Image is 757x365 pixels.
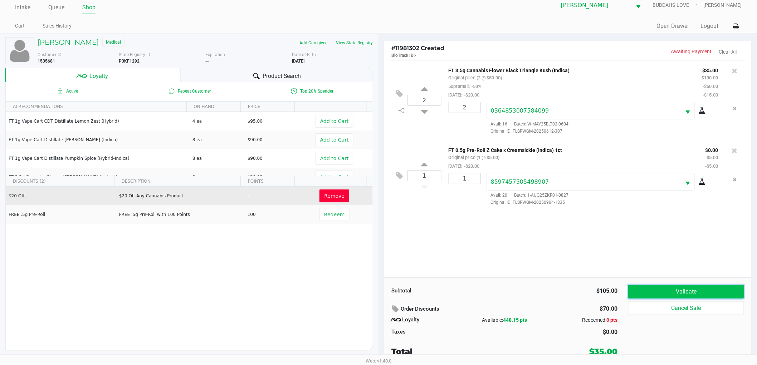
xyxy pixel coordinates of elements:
[653,1,704,9] span: BUDDAHS-LOVE
[510,328,617,336] div: $0.00
[415,53,416,58] span: -
[701,22,719,30] button: Logout
[508,122,514,127] span: ·
[320,156,349,161] span: Add to Cart
[119,59,140,64] b: P3KF1292
[449,145,695,153] p: FT 0.5g Pre-Roll Z Cake x Creamsickle (Indica) 1ct
[248,174,263,179] span: $50.00
[205,59,209,64] b: --
[186,102,240,112] th: ON HAND
[114,176,240,187] th: DESCRIPTION
[263,72,301,80] span: Product Search
[391,45,444,51] span: 11981302 Created
[48,3,64,13] a: Queue
[205,52,225,57] span: Expiration
[320,118,349,124] span: Add to Cart
[702,66,718,73] p: $35.00
[391,45,395,51] span: #
[244,205,299,224] td: 100
[628,285,744,299] button: Validate
[15,21,25,30] a: Cart
[295,37,331,49] button: Add Caregiver
[486,193,569,198] span: Avail: 20 Batch: 1-AUG25ZKR01-0827
[240,102,294,112] th: PRICE
[391,328,499,336] div: Taxes
[292,52,316,57] span: Date of Birth
[316,152,353,165] button: Add to Cart
[705,163,718,169] small: -$5.00
[606,317,617,323] span: 0 pts
[6,130,189,149] td: FT 1g Vape Cart Distillate [PERSON_NAME] (Indica)
[248,156,263,161] span: $90.00
[568,48,712,55] p: Awaiting Payment
[391,316,467,324] div: Loyalty
[316,133,353,146] button: Add to Cart
[116,205,244,224] td: FREE .5g Pre-Roll with 100 Points
[189,149,244,168] td: 8 ea
[657,22,689,30] button: Open Drawer
[128,87,250,95] span: Repeat Customer
[702,75,718,80] small: $100.00
[6,87,128,95] span: Active
[391,53,415,58] span: BioTrack ID:
[589,346,617,357] div: $35.00
[561,1,627,10] span: [PERSON_NAME]
[89,72,108,80] span: Loyalty
[38,38,99,46] h5: [PERSON_NAME]
[82,3,96,13] a: Shop
[703,84,718,89] small: -$50.00
[250,87,373,95] span: Top 20% Spender
[486,199,718,206] span: Original ID: FLSRWGM-20250904-1835
[248,119,263,124] span: $95.00
[366,358,391,364] span: Web: v1.40.0
[486,122,569,127] span: Avail: 16 Batch: W-MAY25BLT02-0604
[319,189,349,202] button: Remove
[395,106,407,115] inline-svg: Split item qty to new line
[491,107,549,114] span: 0364853007584099
[449,155,500,160] small: Original price (1 @ $5.00)
[681,102,695,119] button: Select
[508,193,514,198] span: ·
[331,37,373,49] button: View State Registry
[503,317,527,323] span: 448.15 pts
[6,176,373,294] div: Data table
[449,66,691,73] p: FT 3.5g Cannabis Flower Black Triangle Kush (Indica)
[463,163,480,169] span: -$20.00
[167,87,176,95] inline-svg: Is repeat customer
[56,87,64,95] inline-svg: Active loyalty member
[324,193,345,199] span: Remove
[320,137,349,143] span: Add to Cart
[248,137,263,142] span: $90.00
[6,168,189,186] td: FT 3.5g Cannabis Flower [PERSON_NAME] (Hybrid)
[391,287,499,295] div: Subtotal
[719,48,737,56] button: Clear All
[6,205,116,224] td: FREE .5g Pre-Roll
[730,102,740,115] button: Remove the package from the orderLine
[43,21,72,30] a: Sales History
[189,168,244,186] td: 8 ea
[391,346,535,357] div: Total
[189,112,244,130] td: 4 ea
[704,1,742,9] span: [PERSON_NAME]
[491,178,549,185] span: 8597457505498907
[730,173,740,186] button: Remove the package from the orderLine
[116,187,244,205] td: $20 Off Any Cannabis Product
[6,102,373,176] div: Data table
[324,212,345,217] span: Redeem
[449,84,482,89] small: 50premall:
[320,174,349,180] span: Add to Cart
[703,92,718,98] small: -$15.00
[119,52,150,57] span: State Registry ID
[6,112,189,130] td: FT 1g Vape Cart CDT Distillate Lemon Zest (Hybrid)
[467,316,542,324] div: Available:
[319,208,349,221] button: Redeem
[6,149,189,168] td: FT 1g Vape Cart Distillate Pumpkin Spice (Hybrid-Indica)
[240,176,294,187] th: POINTS
[6,187,116,205] td: $20 Off
[189,130,244,149] td: 8 ea
[316,115,353,128] button: Add to Cart
[705,145,718,153] p: $0.00
[244,187,299,205] td: -
[510,287,617,295] div: $105.00
[38,52,62,57] span: Customer ID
